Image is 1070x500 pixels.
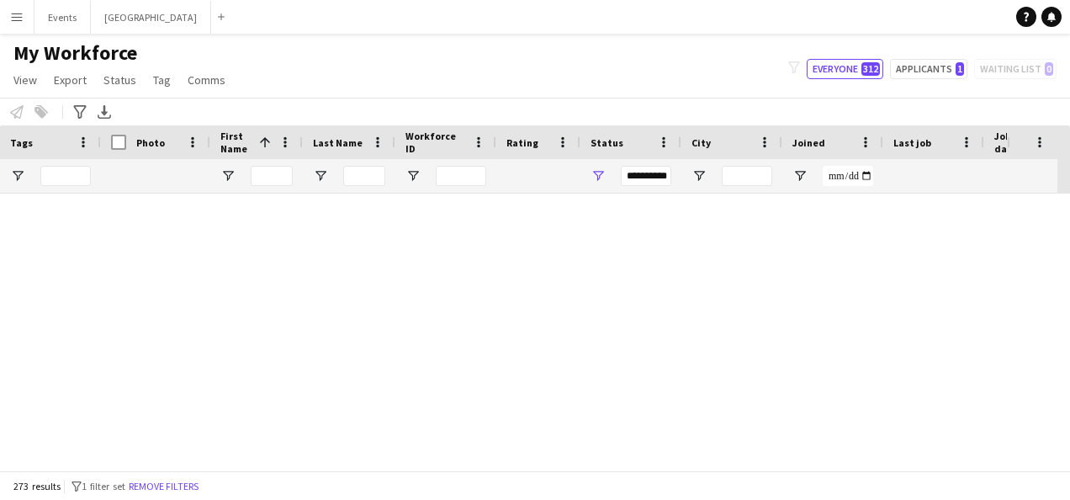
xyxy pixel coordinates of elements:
[823,166,873,186] input: Joined Filter Input
[91,1,211,34] button: [GEOGRAPHIC_DATA]
[7,69,44,91] a: View
[82,480,125,492] span: 1 filter set
[47,69,93,91] a: Export
[436,166,486,186] input: Workforce ID Filter Input
[792,168,808,184] button: Open Filter Menu
[54,72,87,88] span: Export
[405,168,421,184] button: Open Filter Menu
[13,40,137,66] span: My Workforce
[97,69,143,91] a: Status
[591,136,623,149] span: Status
[807,59,883,79] button: Everyone312
[251,166,293,186] input: First Name Filter Input
[220,130,252,155] span: First Name
[722,166,772,186] input: City Filter Input
[691,136,711,149] span: City
[10,136,33,149] span: Tags
[313,168,328,184] button: Open Filter Menu
[956,62,964,76] span: 1
[792,136,825,149] span: Joined
[146,69,177,91] a: Tag
[405,130,466,155] span: Workforce ID
[94,102,114,122] app-action-btn: Export XLSX
[13,72,37,88] span: View
[153,72,171,88] span: Tag
[591,168,606,184] button: Open Filter Menu
[34,1,91,34] button: Events
[890,59,967,79] button: Applicants1
[343,166,385,186] input: Last Name Filter Input
[136,136,165,149] span: Photo
[70,102,90,122] app-action-btn: Advanced filters
[313,136,363,149] span: Last Name
[188,72,225,88] span: Comms
[103,72,136,88] span: Status
[125,477,202,496] button: Remove filters
[40,166,91,186] input: Tags Filter Input
[861,62,880,76] span: 312
[220,168,236,184] button: Open Filter Menu
[691,168,707,184] button: Open Filter Menu
[506,136,538,149] span: Rating
[181,69,232,91] a: Comms
[893,136,931,149] span: Last job
[10,168,25,184] button: Open Filter Menu
[994,130,1063,155] span: Jobs (last 90 days)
